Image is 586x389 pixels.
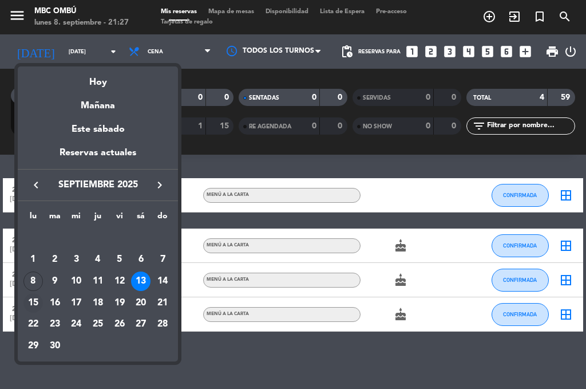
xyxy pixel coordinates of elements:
[66,272,86,291] div: 10
[23,336,43,356] div: 29
[23,293,43,313] div: 15
[109,210,130,227] th: viernes
[152,210,173,227] th: domingo
[44,314,66,336] td: 23 de septiembre de 2025
[88,250,108,269] div: 4
[109,270,130,292] td: 12 de septiembre de 2025
[152,270,173,292] td: 14 de septiembre de 2025
[153,315,172,335] div: 28
[153,178,167,192] i: keyboard_arrow_right
[46,178,149,192] span: septiembre 2025
[153,272,172,291] div: 14
[45,250,65,269] div: 2
[23,250,43,269] div: 1
[23,315,43,335] div: 22
[130,249,152,271] td: 6 de septiembre de 2025
[65,314,87,336] td: 24 de septiembre de 2025
[45,336,65,356] div: 30
[23,272,43,291] div: 8
[45,293,65,313] div: 16
[65,270,87,292] td: 10 de septiembre de 2025
[110,315,129,335] div: 26
[65,210,87,227] th: miércoles
[22,270,44,292] td: 8 de septiembre de 2025
[87,249,109,271] td: 4 de septiembre de 2025
[153,293,172,313] div: 21
[110,293,129,313] div: 19
[130,292,152,314] td: 20 de septiembre de 2025
[87,270,109,292] td: 11 de septiembre de 2025
[29,178,43,192] i: keyboard_arrow_left
[152,314,173,336] td: 28 de septiembre de 2025
[26,178,46,192] button: keyboard_arrow_left
[130,210,152,227] th: sábado
[131,272,151,291] div: 13
[22,292,44,314] td: 15 de septiembre de 2025
[87,314,109,336] td: 25 de septiembre de 2025
[109,249,130,271] td: 5 de septiembre de 2025
[44,270,66,292] td: 9 de septiembre de 2025
[110,272,129,291] div: 12
[22,249,44,271] td: 1 de septiembre de 2025
[131,315,151,335] div: 27
[152,249,173,271] td: 7 de septiembre de 2025
[130,270,152,292] td: 13 de septiembre de 2025
[109,314,130,336] td: 26 de septiembre de 2025
[66,293,86,313] div: 17
[110,250,129,269] div: 5
[131,293,151,313] div: 20
[18,113,178,146] div: Este sábado
[152,292,173,314] td: 21 de septiembre de 2025
[44,249,66,271] td: 2 de septiembre de 2025
[66,315,86,335] div: 24
[109,292,130,314] td: 19 de septiembre de 2025
[18,90,178,113] div: Mañana
[149,178,170,192] button: keyboard_arrow_right
[44,210,66,227] th: martes
[153,250,172,269] div: 7
[88,293,108,313] div: 18
[65,292,87,314] td: 17 de septiembre de 2025
[88,272,108,291] div: 11
[44,292,66,314] td: 16 de septiembre de 2025
[22,210,44,227] th: lunes
[66,250,86,269] div: 3
[65,249,87,271] td: 3 de septiembre de 2025
[18,146,178,169] div: Reservas actuales
[45,315,65,335] div: 23
[22,227,173,249] td: SEP.
[44,335,66,357] td: 30 de septiembre de 2025
[88,315,108,335] div: 25
[45,272,65,291] div: 9
[18,66,178,90] div: Hoy
[131,250,151,269] div: 6
[22,335,44,357] td: 29 de septiembre de 2025
[87,292,109,314] td: 18 de septiembre de 2025
[22,314,44,336] td: 22 de septiembre de 2025
[130,314,152,336] td: 27 de septiembre de 2025
[87,210,109,227] th: jueves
